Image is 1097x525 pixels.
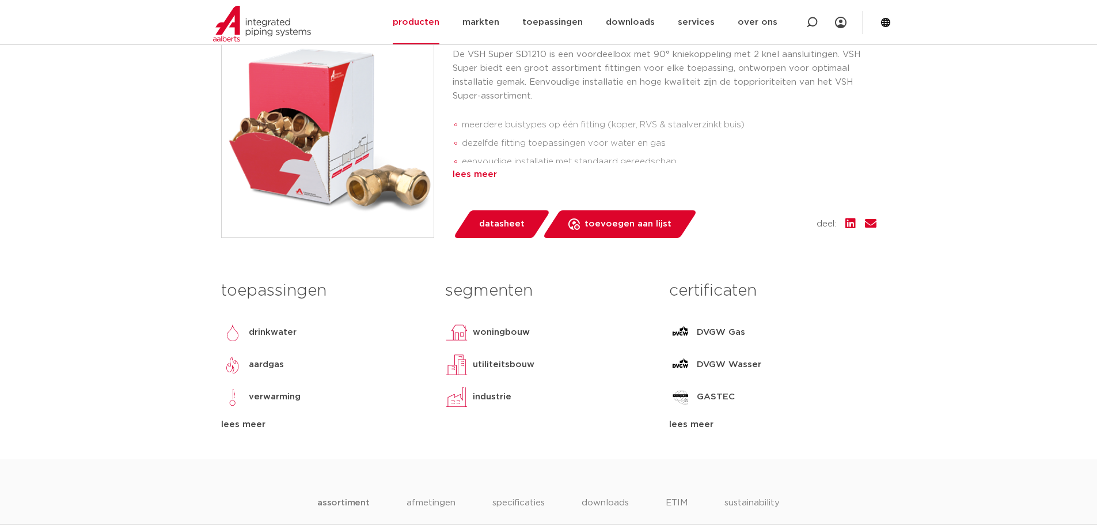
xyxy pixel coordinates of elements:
[669,280,876,303] h3: certificaten
[445,321,468,344] img: woningbouw
[221,353,244,376] img: aardgas
[445,386,468,409] img: industrie
[462,153,876,171] li: eenvoudige installatie met standaard gereedschap
[221,386,244,409] img: verwarming
[473,390,511,404] p: industrie
[817,217,836,231] span: deel:
[473,358,534,372] p: utiliteitsbouw
[697,358,761,372] p: DVGW Wasser
[697,390,735,404] p: GASTEC
[222,25,434,237] img: Product Image for VSH Super kniekoppeling 90° voordeelbox
[669,386,692,409] img: GASTEC
[669,353,692,376] img: DVGW Wasser
[453,168,876,182] div: lees meer
[697,326,745,339] p: DVGW Gas
[445,353,468,376] img: utiliteitsbouw
[221,321,244,344] img: drinkwater
[453,210,551,238] a: datasheet
[462,134,876,153] li: dezelfde fitting toepassingen voor water en gas
[221,418,428,432] div: lees meer
[249,358,284,372] p: aardgas
[249,390,301,404] p: verwarming
[249,326,297,339] p: drinkwater
[221,280,428,303] h3: toepassingen
[669,321,692,344] img: DVGW Gas
[584,215,671,233] span: toevoegen aan lijst
[462,116,876,134] li: meerdere buistypes op één fitting (koper, RVS & staalverzinkt buis)
[445,280,652,303] h3: segmenten
[473,326,530,339] p: woningbouw
[669,418,876,432] div: lees meer
[453,48,876,103] p: De VSH Super SD1210 is een voordeelbox met 90° kniekoppeling met 2 knel aansluitingen. VSH Super ...
[479,215,525,233] span: datasheet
